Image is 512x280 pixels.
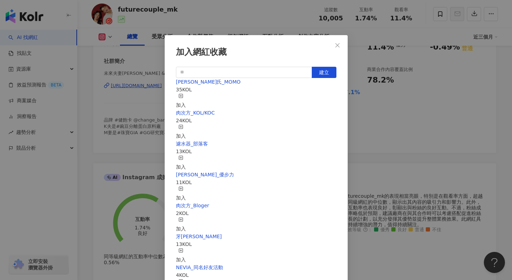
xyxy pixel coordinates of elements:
a: 牙[PERSON_NAME] [176,234,222,239]
button: Close [330,38,345,52]
button: 加入 [176,124,186,140]
button: 加入 [176,93,186,109]
a: [PERSON_NAME]_優步力 [176,172,234,177]
a: NEVIA_同名好友活動 [176,265,223,270]
div: 加入網紅收藏 [176,46,336,58]
div: 13 KOL [176,240,336,248]
a: 濾水器_部落客 [176,141,208,146]
div: 24 KOL [176,117,336,124]
div: 2 KOL [176,209,336,217]
a: 肉次方_Bloger [176,203,209,208]
a: 肉次方_KOL/KOC [176,110,215,116]
div: 35 KOL [176,86,336,93]
div: 13 KOL [176,148,336,155]
div: 11 KOL [176,178,336,186]
span: 建立 [319,70,329,75]
div: 4 KOL [176,271,336,279]
button: 加入 [176,248,186,263]
button: 加入 [176,186,186,202]
a: [PERSON_NAME]氏_MOMO [176,79,241,85]
button: 加入 [176,217,186,233]
span: close [335,43,340,48]
button: 加入 [176,155,186,171]
button: 建立 [312,67,336,78]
